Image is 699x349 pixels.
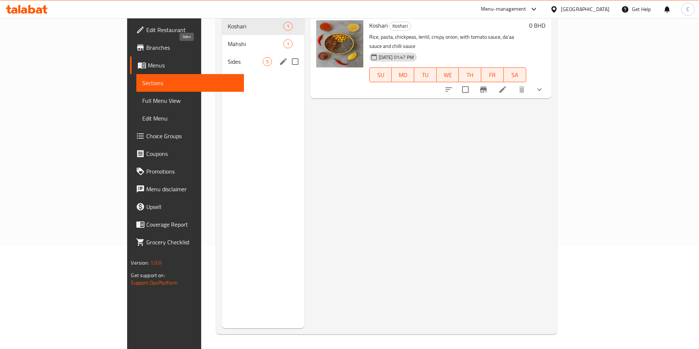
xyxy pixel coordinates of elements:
span: 1.0.0 [150,258,162,268]
img: Koshari [316,20,363,67]
span: Mahshi [228,39,283,48]
span: Branches [146,43,238,52]
p: Rice, pasta, chickpeas, lentil, crispy onion, with tomato sauce, da'aa sauce and chilli sauce [369,32,526,51]
nav: Menu sections [222,14,304,73]
div: items [283,39,293,48]
button: WE [437,67,459,82]
span: 1 [284,23,292,30]
div: items [263,57,272,66]
span: FR [484,70,501,80]
button: SU [369,67,392,82]
button: MO [392,67,414,82]
a: Menus [130,56,244,74]
span: Select to update [458,82,473,97]
div: [GEOGRAPHIC_DATA] [561,5,609,13]
span: Koshari [389,22,411,30]
span: Promotions [146,167,238,176]
a: Coverage Report [130,216,244,233]
div: Koshari1 [222,17,304,35]
button: TH [459,67,481,82]
span: TU [417,70,434,80]
a: Upsell [130,198,244,216]
span: Version: [131,258,149,268]
span: Coupons [146,149,238,158]
span: Grocery Checklist [146,238,238,247]
span: Sections [142,78,238,87]
span: Edit Menu [142,114,238,123]
div: Sides5edit [222,53,304,70]
a: Edit Menu [136,109,244,127]
span: MO [395,70,411,80]
a: Branches [130,39,244,56]
button: edit [278,56,289,67]
button: show more [531,81,548,98]
a: Coupons [130,145,244,163]
span: Upsell [146,202,238,211]
span: Menus [148,61,238,70]
span: TH [462,70,478,80]
span: Choice Groups [146,132,238,140]
a: Sections [136,74,244,92]
span: Edit Restaurant [146,25,238,34]
span: WE [440,70,456,80]
button: TU [414,67,437,82]
div: Mahshi1 [222,35,304,53]
span: 5 [263,58,272,65]
span: SU [373,70,389,80]
span: C [686,5,689,13]
div: Koshari [389,22,411,31]
button: delete [513,81,531,98]
span: Full Menu View [142,96,238,105]
span: Koshari [369,20,388,31]
button: sort-choices [440,81,458,98]
span: SA [507,70,523,80]
a: Edit menu item [498,85,507,94]
button: FR [481,67,504,82]
a: Grocery Checklist [130,233,244,251]
span: [DATE] 01:47 PM [376,54,417,61]
a: Promotions [130,163,244,180]
a: Menu disclaimer [130,180,244,198]
button: Branch-specific-item [475,81,492,98]
div: items [283,22,293,31]
a: Edit Restaurant [130,21,244,39]
span: Coverage Report [146,220,238,229]
span: 1 [284,41,292,48]
div: Menu-management [481,5,526,14]
a: Support.OpsPlatform [131,278,178,287]
span: Menu disclaimer [146,185,238,193]
svg: Show Choices [535,85,544,94]
span: Get support on: [131,271,165,280]
button: SA [504,67,526,82]
a: Choice Groups [130,127,244,145]
a: Full Menu View [136,92,244,109]
span: Koshari [228,22,283,31]
span: Sides [228,57,262,66]
h6: 0 BHD [529,20,545,31]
